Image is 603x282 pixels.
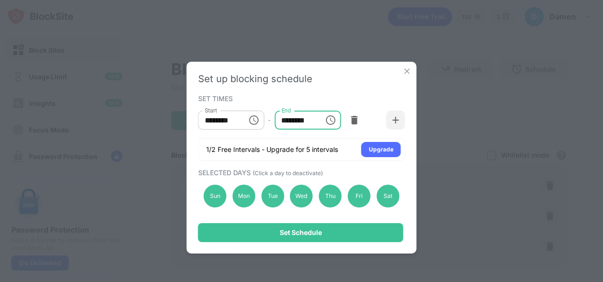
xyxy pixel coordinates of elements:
[348,185,371,207] div: Fri
[198,169,403,177] div: SELECTED DAYS
[198,73,405,85] div: Set up blocking schedule
[204,185,227,207] div: Sun
[290,185,313,207] div: Wed
[205,106,217,114] label: Start
[402,66,412,76] img: x-button.svg
[321,111,340,130] button: Choose time, selected time is 1:00 PM
[268,115,271,125] div: -
[376,185,399,207] div: Sat
[281,106,291,114] label: End
[319,185,342,207] div: Thu
[253,169,323,177] span: (Click a day to deactivate)
[261,185,284,207] div: Tue
[369,145,393,154] div: Upgrade
[280,229,322,236] div: Set Schedule
[198,94,403,102] div: SET TIMES
[232,185,255,207] div: Mon
[206,145,338,154] div: 1/2 Free Intervals - Upgrade for 5 intervals
[244,111,263,130] button: Choose time, selected time is 6:00 AM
